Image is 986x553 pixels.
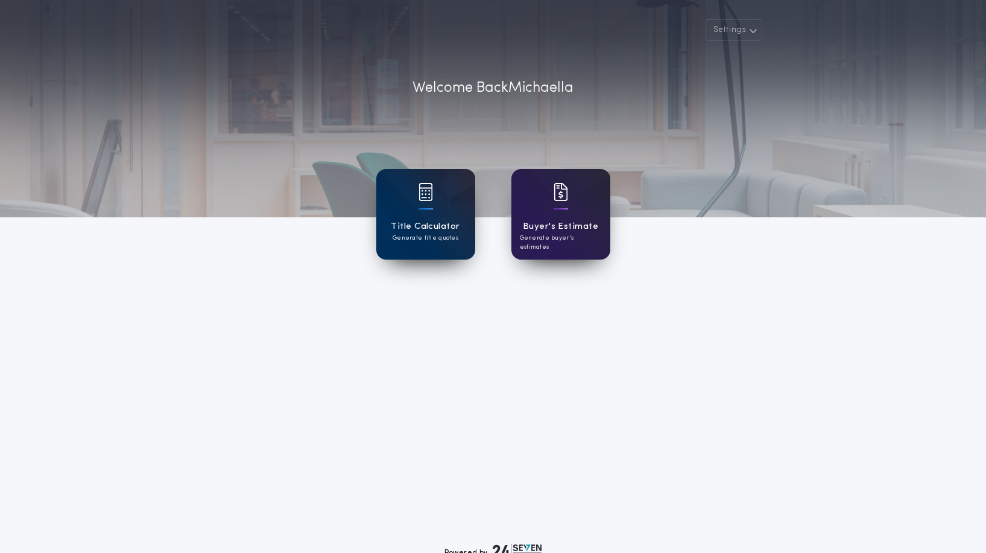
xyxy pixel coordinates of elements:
[706,19,762,41] button: Settings
[393,234,458,243] p: Generate title quotes
[523,220,598,234] h1: Buyer's Estimate
[520,234,602,252] p: Generate buyer's estimates
[391,220,460,234] h1: Title Calculator
[511,169,610,260] a: card iconBuyer's EstimateGenerate buyer's estimates
[419,183,433,201] img: card icon
[376,169,475,260] a: card iconTitle CalculatorGenerate title quotes
[412,77,574,99] p: Welcome Back Michaella
[554,183,568,201] img: card icon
